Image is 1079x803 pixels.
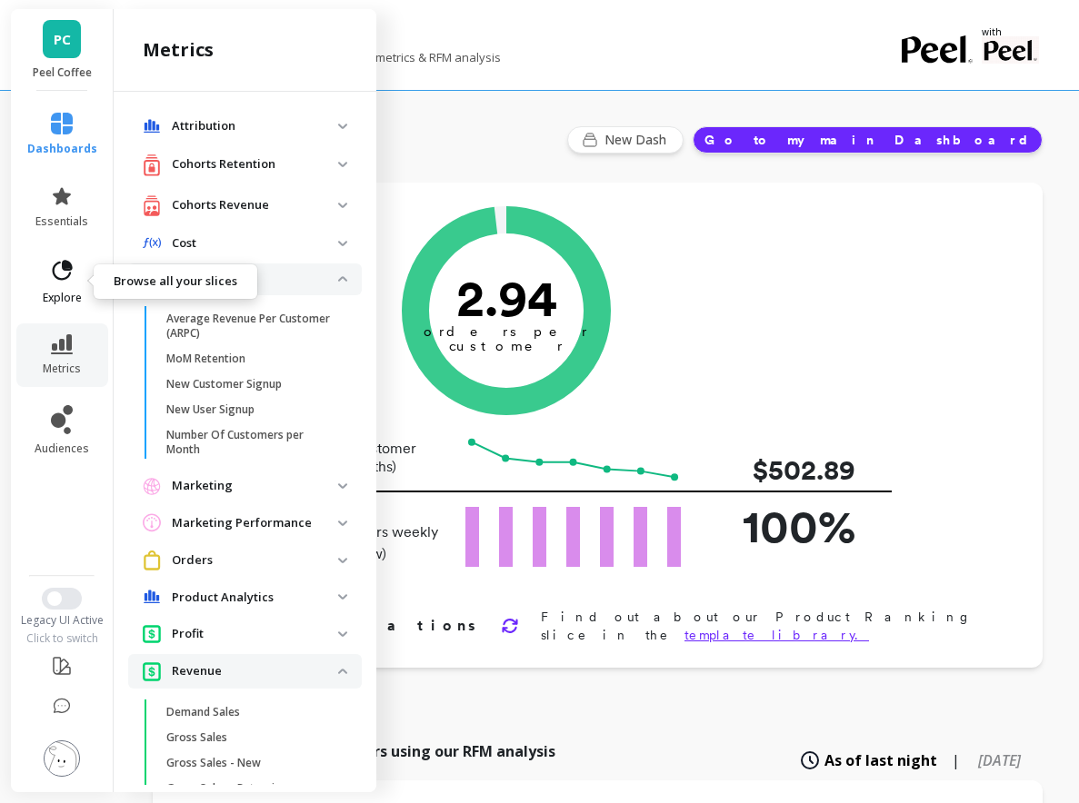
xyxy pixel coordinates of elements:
[982,36,1039,64] img: partner logo
[172,234,338,253] p: Cost
[172,196,338,214] p: Cohorts Revenue
[338,483,347,489] img: down caret icon
[338,124,347,129] img: down caret icon
[693,126,1043,154] button: Go to my main Dashboard
[166,312,340,341] p: Average Revenue Per Customer (ARPC)
[54,29,71,50] span: PC
[42,588,82,610] button: Switch to New UI
[338,520,347,526] img: down caret icon
[172,551,338,570] p: Orders
[166,428,340,457] p: Number Of Customers per Month
[172,155,338,173] p: Cohorts Retention
[455,268,556,328] text: 2.94
[824,749,937,771] span: As of last night
[35,214,88,229] span: essentials
[710,450,855,491] p: $502.89
[567,126,684,154] button: New Dash
[43,362,81,376] span: metrics
[541,608,984,644] p: Find out about our Product Ranking slice in the
[143,273,161,285] img: navigation item icon
[172,662,338,680] p: Revenue
[27,142,97,156] span: dashboards
[338,594,347,600] img: down caret icon
[143,550,161,570] img: navigation item icon
[952,749,960,771] span: |
[684,628,869,642] a: template library.
[166,705,240,719] p: Demand Sales
[172,589,338,607] p: Product Analytics
[143,477,161,495] img: navigation item icon
[143,661,161,680] img: navigation item icon
[172,514,338,532] p: Marketing Performance
[44,740,80,777] img: profile picture
[338,276,347,282] img: down caret icon
[172,477,338,495] p: Marketing
[9,613,115,628] div: Legacy UI Active
[448,338,564,354] tspan: customer
[424,323,589,340] tspan: orders per
[143,37,214,63] h2: metrics
[982,27,1039,36] p: with
[978,750,1021,770] span: [DATE]
[166,377,282,392] p: New Customer Signup
[166,756,261,770] p: Gross Sales - New
[9,631,115,646] div: Click to switch
[29,65,95,80] p: Peel Coffee
[143,590,161,604] img: navigation item icon
[338,203,347,208] img: down caret icon
[604,131,672,149] span: New Dash
[143,154,161,176] img: navigation item icon
[35,441,89,456] span: audiences
[166,402,255,417] p: New User Signup
[166,781,288,796] p: Gross Sales - Returning
[166,730,227,745] p: Gross Sales
[143,624,161,643] img: navigation item icon
[143,513,161,532] img: navigation item icon
[338,241,347,246] img: down caret icon
[43,291,82,305] span: explore
[338,558,347,563] img: down caret icon
[166,352,245,366] p: MoM Retention
[172,117,338,135] p: Attribution
[143,119,161,134] img: navigation item icon
[338,631,347,637] img: down caret icon
[338,162,347,167] img: down caret icon
[143,237,161,249] img: navigation item icon
[710,492,855,560] p: 100%
[338,669,347,674] img: down caret icon
[172,271,338,289] p: Customers
[143,194,161,217] img: navigation item icon
[172,625,338,643] p: Profit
